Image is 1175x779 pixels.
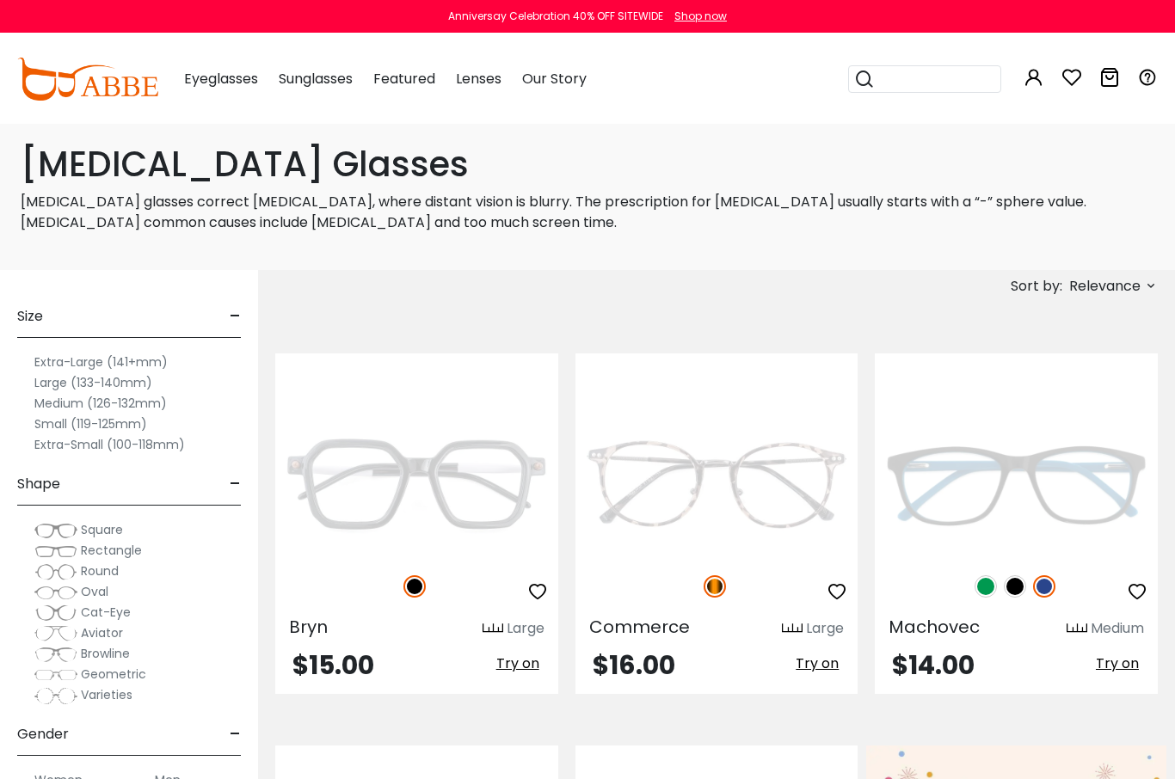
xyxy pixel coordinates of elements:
[34,393,167,414] label: Medium (126-132mm)
[81,521,123,538] span: Square
[230,296,241,337] span: -
[403,575,426,598] img: Black
[593,647,675,684] span: $16.00
[275,415,558,556] img: Black Bryn - Acetate ,Universal Bridge Fit
[81,583,108,600] span: Oval
[791,653,844,675] button: Try on
[1096,653,1139,673] span: Try on
[507,618,544,639] div: Large
[230,714,241,755] span: -
[496,653,539,673] span: Try on
[589,615,690,639] span: Commerce
[522,69,587,89] span: Our Story
[448,9,663,24] div: Anniversay Celebration 40% OFF SITEWIDE
[875,415,1158,556] img: Blue Machovec - Acetate ,Universal Bridge Fit
[81,604,131,621] span: Cat-Eye
[289,615,328,639] span: Bryn
[34,604,77,622] img: Cat-Eye.png
[704,575,726,598] img: Tortoise
[17,296,43,337] span: Size
[81,562,119,580] span: Round
[1091,653,1144,675] button: Try on
[674,9,727,24] div: Shop now
[892,647,975,684] span: $14.00
[17,714,69,755] span: Gender
[34,563,77,580] img: Round.png
[575,415,858,556] img: Tortoise Commerce - TR ,Adjust Nose Pads
[456,69,501,89] span: Lenses
[17,463,60,505] span: Shape
[184,69,258,89] span: Eyeglasses
[34,522,77,539] img: Square.png
[373,69,435,89] span: Featured
[17,58,158,101] img: abbeglasses.com
[1011,276,1062,296] span: Sort by:
[81,542,142,559] span: Rectangle
[21,192,1154,233] p: [MEDICAL_DATA] glasses correct [MEDICAL_DATA], where distant vision is blurry. The prescription f...
[1069,271,1141,302] span: Relevance
[81,686,132,703] span: Varieties
[34,352,168,372] label: Extra-Large (141+mm)
[81,645,130,662] span: Browline
[34,666,77,684] img: Geometric.png
[1033,575,1055,598] img: Blue
[1091,618,1144,639] div: Medium
[34,372,152,393] label: Large (133-140mm)
[230,463,241,505] span: -
[34,584,77,601] img: Oval.png
[34,625,77,642] img: Aviator.png
[1067,623,1087,635] img: size ruler
[666,9,727,23] a: Shop now
[806,618,844,639] div: Large
[975,575,997,598] img: Green
[34,543,77,560] img: Rectangle.png
[34,414,147,434] label: Small (119-125mm)
[21,144,1154,185] h1: [MEDICAL_DATA] Glasses
[34,434,185,455] label: Extra-Small (100-118mm)
[491,653,544,675] button: Try on
[34,687,77,705] img: Varieties.png
[782,623,803,635] img: size ruler
[81,624,123,641] span: Aviator
[279,69,353,89] span: Sunglasses
[796,653,839,673] span: Try on
[292,647,374,684] span: $15.00
[483,623,503,635] img: size ruler
[34,646,77,663] img: Browline.png
[1004,575,1026,598] img: Black
[889,615,980,639] span: Machovec
[81,666,146,683] span: Geometric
